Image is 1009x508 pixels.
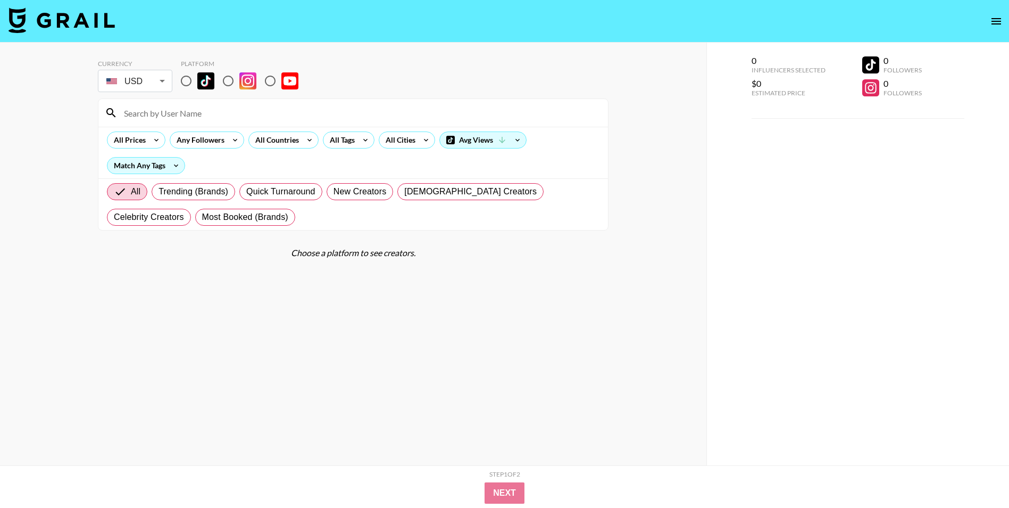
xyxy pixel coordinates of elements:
div: 0 [752,55,825,66]
div: All Tags [323,132,357,148]
button: Next [485,482,524,504]
img: Instagram [239,72,256,89]
img: Grail Talent [9,7,115,33]
div: USD [100,72,170,91]
div: Estimated Price [752,89,825,97]
span: Most Booked (Brands) [202,211,288,224]
div: Platform [181,60,307,68]
div: Avg Views [440,132,526,148]
span: New Creators [333,185,387,198]
div: $0 [752,78,825,89]
img: YouTube [281,72,298,89]
div: Choose a platform to see creators. [98,248,608,258]
div: Influencers Selected [752,66,825,74]
iframe: Drift Widget Chat Controller [956,455,996,495]
div: All Prices [107,132,148,148]
span: [DEMOGRAPHIC_DATA] Creators [404,185,537,198]
button: open drawer [986,11,1007,32]
div: Followers [883,89,922,97]
div: Match Any Tags [107,158,185,174]
div: Followers [883,66,922,74]
input: Search by User Name [118,104,602,121]
span: Trending (Brands) [159,185,228,198]
span: Quick Turnaround [246,185,315,198]
div: All Countries [249,132,301,148]
div: 0 [883,78,922,89]
div: Step 1 of 2 [489,470,520,478]
div: 0 [883,55,922,66]
div: All Cities [379,132,418,148]
img: TikTok [197,72,214,89]
span: Celebrity Creators [114,211,184,224]
span: All [131,185,140,198]
div: Currency [98,60,172,68]
div: Any Followers [170,132,227,148]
